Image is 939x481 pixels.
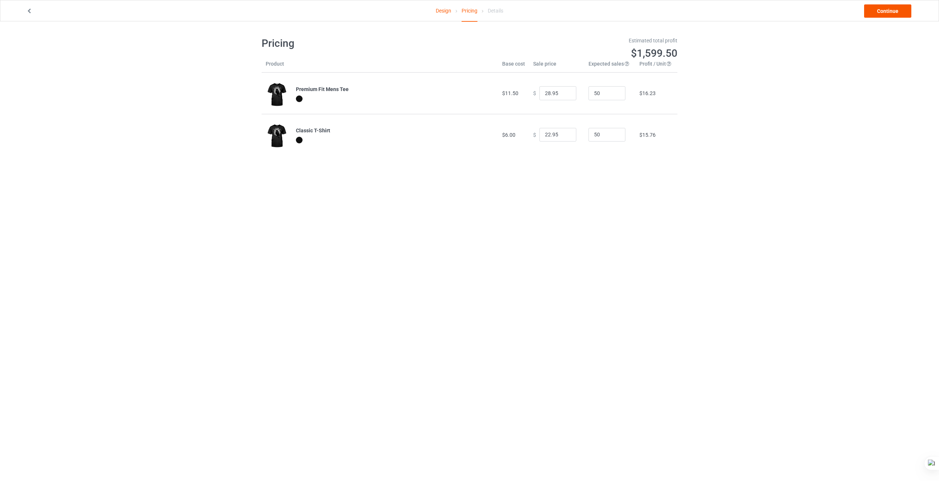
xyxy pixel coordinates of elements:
span: $6.00 [502,132,515,138]
b: Premium Fit Mens Tee [296,86,349,92]
span: $ [533,132,536,137]
a: Continue [864,4,911,18]
span: $16.23 [639,90,656,96]
h1: Pricing [262,37,465,50]
span: $1,599.50 [631,47,677,59]
th: Sale price [529,60,584,73]
b: Classic T-Shirt [296,128,330,133]
span: $11.50 [502,90,518,96]
a: Design [436,0,451,21]
th: Product [262,60,292,73]
th: Profit / Unit [635,60,677,73]
div: Pricing [462,0,477,22]
span: $ [533,90,536,96]
div: Details [488,0,503,21]
th: Expected sales [584,60,635,73]
span: $15.76 [639,132,656,138]
th: Base cost [498,60,529,73]
div: Estimated total profit [475,37,678,44]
